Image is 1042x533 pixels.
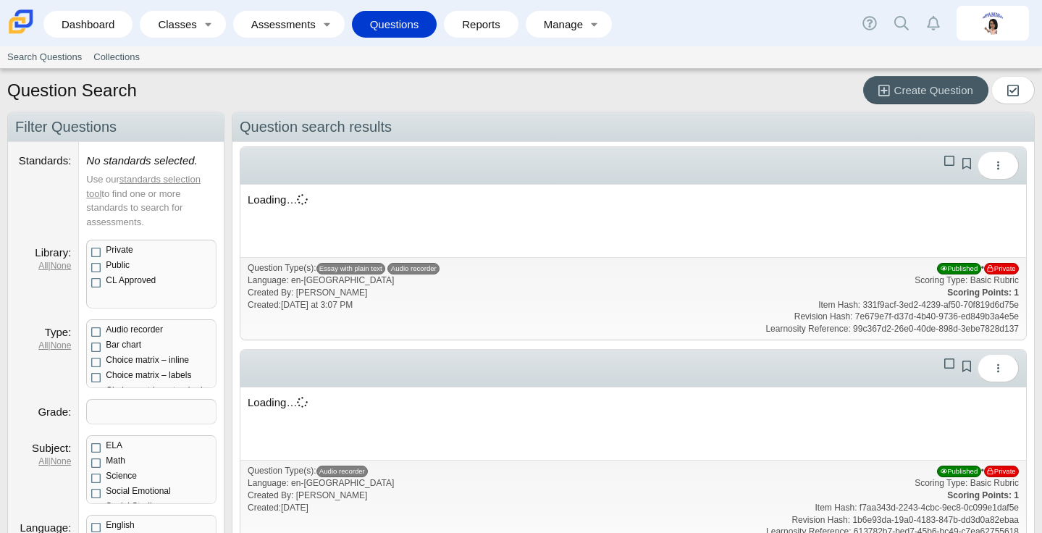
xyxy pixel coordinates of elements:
time: Jul 2, 2025 at 2:30 PM [281,503,308,513]
h1: Question Search [7,78,137,103]
a: Questions [359,11,430,38]
button: More options [978,354,1019,382]
a: Add bookmark [959,158,974,170]
a: None [51,456,72,466]
a: All [38,340,48,351]
b: Scoring Points: 1 [947,288,1019,298]
a: None [51,340,72,351]
a: None [51,261,72,271]
span: Create Question [894,84,973,96]
a: All [38,456,48,466]
h2: Question search results [232,112,1034,142]
a: Toggle expanded [198,11,219,38]
label: Grade [38,406,71,418]
a: Classes [147,11,198,38]
span: Science [106,471,137,481]
time: Sep 15, 2025 at 3:07 PM [281,300,353,310]
a: All [38,261,48,271]
span: Audio recorder [316,466,369,477]
a: Alerts [917,7,949,39]
a: Toggle expanded [317,11,337,38]
div: Language: en-[GEOGRAPHIC_DATA] Created By: [PERSON_NAME] Created: [248,262,1019,311]
span: Published [937,263,980,274]
span: ELA [106,440,122,450]
span: Loading… [248,193,308,206]
dfn: | [15,260,71,272]
span: Published [937,466,980,477]
button: More options [978,151,1019,180]
tags: ​ [86,399,217,424]
label: Standards [19,154,72,167]
a: Assessments [240,11,317,38]
img: xiomara.rivera.Kepz75 [981,12,1004,35]
b: Scoring Points: 1 [947,490,1019,500]
span: Choice matrix – inline [106,355,189,365]
span: Social Emotional [106,486,170,496]
span: Private [984,466,1019,477]
a: Search Questions [1,46,88,68]
a: Dashboard [51,11,125,38]
span: Math [106,456,125,466]
span: Loading… [248,396,308,408]
span: Bar chart [106,340,141,350]
dfn: | [15,456,71,468]
span: Choice matrix – labels [106,370,191,380]
a: Create Question [863,76,988,104]
div: Use our to find one or more standards to search for assessments. [86,172,217,229]
span: Social Studies [106,501,161,511]
span: Private [106,245,133,255]
a: xiomara.rivera.Kepz75 [957,6,1029,41]
label: Library [35,246,71,259]
a: Reports [451,11,511,38]
label: Type [45,326,72,338]
span: Audio recorder [387,263,440,274]
img: Carmen School of Science & Technology [6,7,36,37]
span: Choice matrix – standard [106,385,202,395]
i: No standards selected. [86,154,197,167]
a: Collections [88,46,146,68]
a: Carmen School of Science & Technology [6,27,36,39]
span: Public [106,260,130,270]
span: Audio recorder [106,324,163,335]
span: English [106,520,134,530]
a: Toggle expanded [584,11,605,38]
a: Add bookmark [959,361,974,373]
a: standards selection tool [86,174,201,199]
span: Essay with plain text [316,263,386,274]
div: Language: en-[GEOGRAPHIC_DATA] Created By: [PERSON_NAME] Created: [248,465,1019,513]
span: CL Approved [106,275,156,285]
div: • Scoring Type: Basic Rubric Item Hash: 331f9acf-3ed2-4239-af50-70f819d6d75e Revision Hash: 7e679... [765,262,1019,335]
div: Question Type(s): [248,262,1019,274]
div: Question Type(s): [248,465,1019,477]
span: Private [984,263,1019,274]
label: Subject [32,442,71,454]
dfn: | [15,340,71,352]
h2: Filter Questions [8,112,224,142]
a: Manage [533,11,584,38]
